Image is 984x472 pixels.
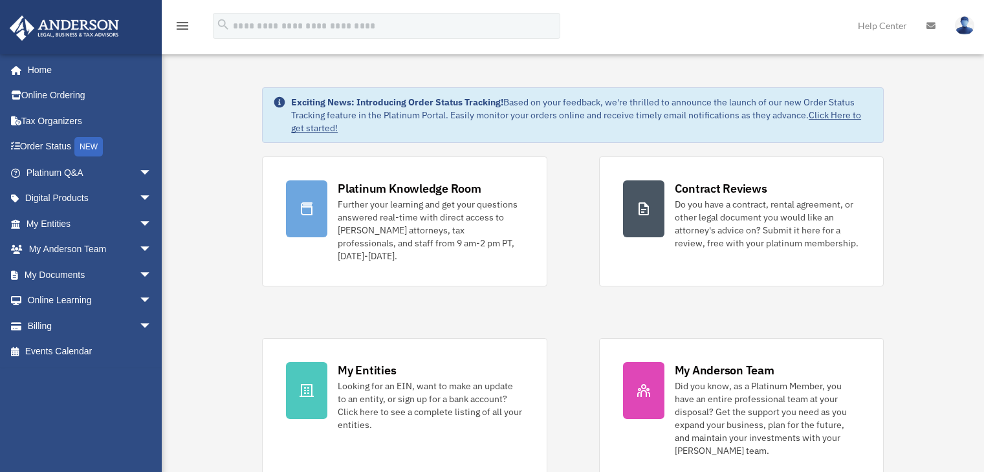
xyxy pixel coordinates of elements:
div: My Anderson Team [675,362,774,378]
a: Home [9,57,165,83]
a: My Documentsarrow_drop_down [9,262,171,288]
a: Digital Productsarrow_drop_down [9,186,171,211]
a: Billingarrow_drop_down [9,313,171,339]
a: Platinum Q&Aarrow_drop_down [9,160,171,186]
img: Anderson Advisors Platinum Portal [6,16,123,41]
div: Based on your feedback, we're thrilled to announce the launch of our new Order Status Tracking fe... [291,96,873,134]
i: menu [175,18,190,34]
i: search [216,17,230,32]
a: Events Calendar [9,339,171,365]
span: arrow_drop_down [139,186,165,212]
span: arrow_drop_down [139,288,165,314]
div: Platinum Knowledge Room [338,180,481,197]
a: Click Here to get started! [291,109,861,134]
a: menu [175,23,190,34]
a: Online Learningarrow_drop_down [9,288,171,314]
div: Further your learning and get your questions answered real-time with direct access to [PERSON_NAM... [338,198,523,263]
span: arrow_drop_down [139,237,165,263]
a: Contract Reviews Do you have a contract, rental agreement, or other legal document you would like... [599,156,884,286]
div: My Entities [338,362,396,378]
span: arrow_drop_down [139,160,165,186]
span: arrow_drop_down [139,262,165,288]
img: User Pic [955,16,974,35]
a: Online Ordering [9,83,171,109]
a: Tax Organizers [9,108,171,134]
div: Contract Reviews [675,180,767,197]
a: My Anderson Teamarrow_drop_down [9,237,171,263]
span: arrow_drop_down [139,313,165,339]
div: NEW [74,137,103,156]
strong: Exciting News: Introducing Order Status Tracking! [291,96,503,108]
a: Order StatusNEW [9,134,171,160]
div: Looking for an EIN, want to make an update to an entity, or sign up for a bank account? Click her... [338,380,523,431]
span: arrow_drop_down [139,211,165,237]
a: My Entitiesarrow_drop_down [9,211,171,237]
div: Do you have a contract, rental agreement, or other legal document you would like an attorney's ad... [675,198,860,250]
a: Platinum Knowledge Room Further your learning and get your questions answered real-time with dire... [262,156,547,286]
div: Did you know, as a Platinum Member, you have an entire professional team at your disposal? Get th... [675,380,860,457]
